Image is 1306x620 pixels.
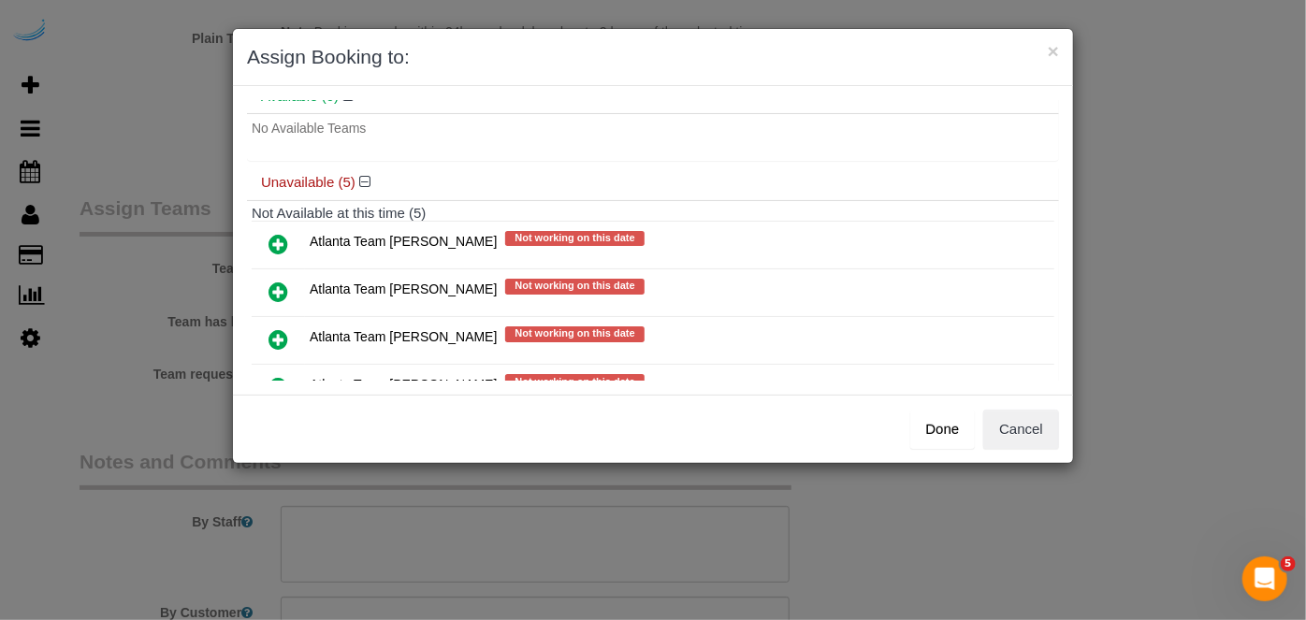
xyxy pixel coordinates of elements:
h3: Assign Booking to: [247,43,1059,71]
span: Not working on this date [505,326,644,341]
span: Atlanta Team [PERSON_NAME] [310,282,497,297]
iframe: Intercom live chat [1242,556,1287,601]
span: Atlanta Team [PERSON_NAME] [310,234,497,249]
h4: Unavailable (5) [261,175,1045,191]
span: Not working on this date [505,231,644,246]
h4: Not Available at this time (5) [252,206,1054,222]
span: Not working on this date [505,279,644,294]
span: No Available Teams [252,121,366,136]
span: Atlanta Team [PERSON_NAME] [310,378,497,393]
span: Not working on this date [505,374,644,389]
span: 5 [1281,556,1296,571]
button: × [1048,41,1059,61]
span: Atlanta Team [PERSON_NAME] [310,330,497,345]
button: Done [910,410,976,449]
button: Cancel [983,410,1059,449]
